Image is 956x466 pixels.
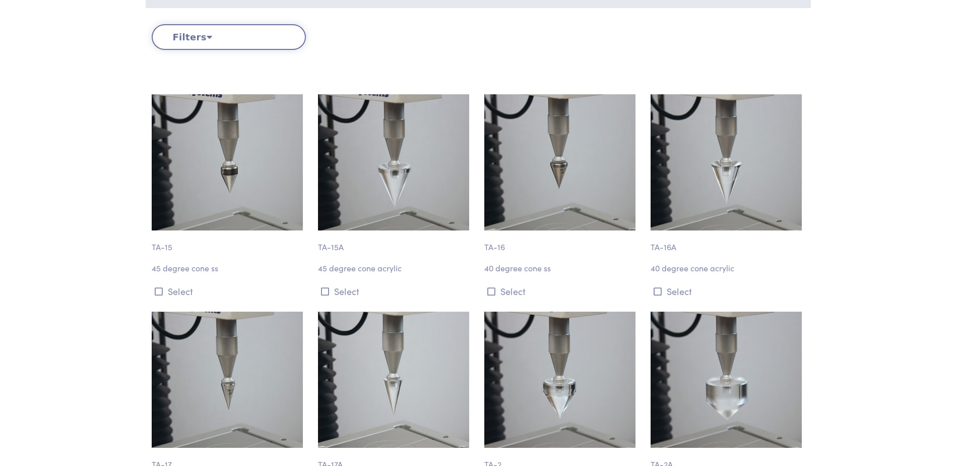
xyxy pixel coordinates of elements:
img: cone_ta-17_30-degree_2.jpg [152,312,303,448]
p: TA-16 [484,230,639,254]
button: Select [152,283,306,300]
img: cone_ta-17a_30-degree_2.jpg [318,312,469,448]
p: 40 degree cone ss [484,262,639,275]
p: TA-15A [318,230,472,254]
p: TA-16A [651,230,805,254]
button: Select [484,283,639,300]
button: Filters [152,24,306,50]
p: 45 degree cone acrylic [318,262,472,275]
p: 45 degree cone ss [152,262,306,275]
img: cone_ta-2a_90-degree_2.jpg [651,312,802,448]
img: cone_ta-15_45-degree_2.jpg [152,94,303,230]
button: Select [651,283,805,300]
p: TA-15 [152,230,306,254]
img: cone_ta-16a_40-degree_2.jpg [651,94,802,230]
img: cone_ta-15a_45-degree_2.jpg [318,94,469,230]
button: Select [318,283,472,300]
img: cone_ta-2_60-degree_2.jpg [484,312,635,448]
p: 40 degree cone acrylic [651,262,805,275]
img: cone_ta-16_40-degree_2.jpg [484,94,635,230]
